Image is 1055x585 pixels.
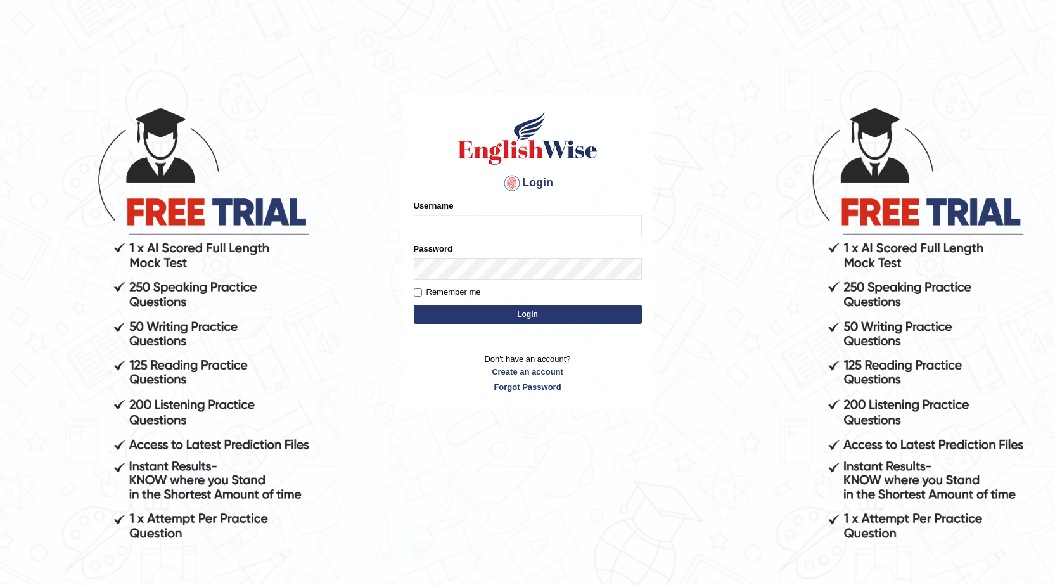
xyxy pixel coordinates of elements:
[414,286,481,299] label: Remember me
[414,173,642,193] h4: Login
[414,288,422,297] input: Remember me
[414,366,642,378] a: Create an account
[414,305,642,324] button: Login
[456,110,600,167] img: Logo of English Wise sign in for intelligent practice with AI
[414,353,642,392] p: Don't have an account?
[414,243,452,255] label: Password
[414,381,642,393] a: Forgot Password
[414,200,454,212] label: Username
